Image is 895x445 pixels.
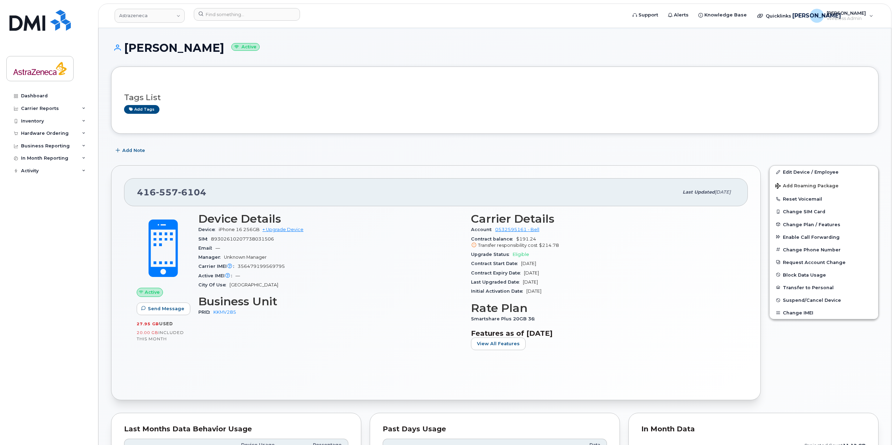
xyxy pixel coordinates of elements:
a: Astrazeneca [115,9,185,23]
span: [PERSON_NAME] [792,12,841,20]
span: Unknown Manager [224,255,267,260]
span: PRID [198,310,213,315]
span: Support [638,12,658,19]
span: — [235,273,240,278]
span: [PERSON_NAME] [827,10,866,16]
button: Send Message [137,303,190,315]
span: [DATE] [715,189,731,195]
span: Send Message [148,305,184,312]
span: 416 [137,187,206,197]
button: Add Note [111,144,151,157]
span: Enable Call Forwarding [783,234,840,239]
span: 356479199569795 [238,264,285,269]
span: Active [145,289,160,295]
div: Last Months Data Behavior Usage [124,426,348,433]
button: Request Account Change [770,256,878,269]
span: Change Plan / Features [783,222,840,227]
span: iPhone 16 256GB [219,227,260,232]
span: Knowledge Base [704,12,747,19]
button: Block Data Usage [770,269,878,281]
span: Device [198,227,219,232]
span: Contract Expiry Date [471,270,524,276]
h3: Business Unit [198,295,463,308]
button: Transfer to Personal [770,281,878,294]
h3: Carrier Details [471,213,735,225]
h3: Tags List [124,93,866,102]
span: Active IMEI [198,273,235,278]
span: included this month [137,330,184,341]
button: Suspend/Cancel Device [770,294,878,306]
span: 557 [156,187,178,197]
span: Carrier IMEI [198,264,238,269]
a: Support [628,8,663,22]
span: Initial Activation Date [471,288,526,294]
span: Transfer responsibility cost [478,243,538,248]
span: Alerts [674,12,689,19]
span: Quicklinks [766,13,791,19]
a: 0532595161 - Bell [495,227,539,232]
span: Suspend/Cancel Device [783,298,841,303]
input: Find something... [194,8,300,21]
span: $214.78 [539,243,559,248]
span: Last Upgraded Date [471,279,523,285]
span: Contract Start Date [471,261,521,266]
span: Last updated [683,189,715,195]
button: Enable Call Forwarding [770,231,878,243]
span: Add Note [122,147,145,154]
span: Eligible [513,252,529,257]
span: Wireless Admin [827,16,866,21]
button: Change Phone Number [770,243,878,256]
h1: [PERSON_NAME] [111,42,879,54]
a: Knowledge Base [694,8,752,22]
span: 27.95 GB [137,321,159,326]
span: View All Features [477,340,520,347]
span: City Of Use [198,282,230,287]
span: [DATE] [521,261,536,266]
a: Edit Device / Employee [770,166,878,178]
div: Quicklinks [752,9,804,23]
span: Contract balance [471,236,516,242]
a: KKMV285 [213,310,236,315]
span: Smartshare Plus 20GB 36 [471,316,538,321]
button: Change IMEI [770,306,878,319]
span: [GEOGRAPHIC_DATA] [230,282,278,287]
span: [DATE] [523,279,538,285]
span: Add Roaming Package [775,183,839,190]
small: Active [231,43,260,51]
a: + Upgrade Device [262,227,303,232]
button: Change SIM Card [770,205,878,218]
span: used [159,321,173,326]
span: 20.00 GB [137,330,158,335]
span: Account [471,227,495,232]
span: Upgrade Status [471,252,513,257]
button: View All Features [471,338,526,350]
a: Alerts [663,8,694,22]
span: Manager [198,255,224,260]
span: SIM [198,236,211,242]
span: $191.24 [471,236,735,249]
a: Add tags [124,105,159,114]
h3: Features as of [DATE] [471,329,735,338]
div: In Month Data [641,426,866,433]
span: — [216,245,220,251]
button: Reset Voicemail [770,193,878,205]
div: Past Days Usage [383,426,607,433]
span: [DATE] [526,288,541,294]
span: 6104 [178,187,206,197]
h3: Rate Plan [471,302,735,314]
button: Add Roaming Package [770,178,878,193]
button: Change Plan / Features [770,218,878,231]
span: 89302610207738031506 [211,236,274,242]
h3: Device Details [198,213,463,225]
span: [DATE] [524,270,539,276]
span: Email [198,245,216,251]
div: Jamal Abdi [805,9,878,23]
